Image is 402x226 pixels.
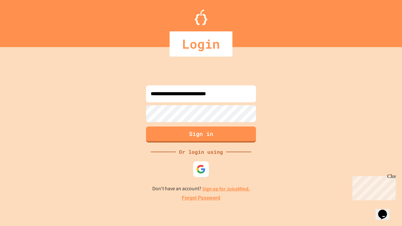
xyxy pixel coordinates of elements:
[176,148,226,156] div: Or login using
[196,164,206,174] img: google-icon.svg
[202,186,250,192] a: Sign up for JuiceMind.
[376,201,396,220] iframe: chat widget
[170,31,232,56] div: Login
[152,185,250,193] p: Don't have an account?
[350,174,396,200] iframe: chat widget
[182,194,220,202] a: Forgot Password
[3,3,43,40] div: Chat with us now!Close
[146,126,256,143] button: Sign in
[195,9,207,25] img: Logo.svg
